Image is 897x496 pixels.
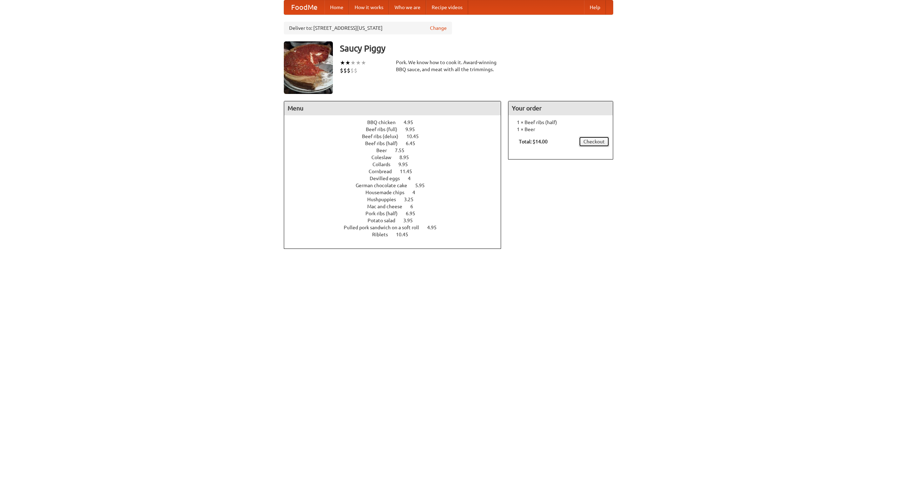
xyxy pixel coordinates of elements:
li: $ [347,67,350,74]
a: Beer 7.55 [376,148,417,153]
span: Cornbread [369,169,399,174]
span: 11.45 [400,169,419,174]
span: 4 [412,190,422,195]
span: Beer [376,148,394,153]
span: 10.45 [406,134,426,139]
span: 5.95 [415,183,432,188]
div: Pork. We know how to cook it. Award-winning BBQ sauce, and meat with all the trimmings. [396,59,501,73]
img: angular.jpg [284,41,333,94]
a: Devilled eggs 4 [370,176,424,181]
a: Mac and cheese 6 [367,204,426,209]
li: ★ [350,59,356,67]
span: 10.45 [396,232,415,237]
li: ★ [356,59,361,67]
span: Potato salad [368,218,402,223]
span: Coleslaw [371,155,398,160]
li: 1 × Beef ribs (half) [512,119,609,126]
span: 8.95 [399,155,416,160]
li: $ [340,67,343,74]
li: 1 × Beer [512,126,609,133]
span: 9.95 [398,162,415,167]
a: Who we are [389,0,426,14]
li: $ [350,67,354,74]
a: FoodMe [284,0,324,14]
a: German chocolate cake 5.95 [356,183,438,188]
li: ★ [340,59,345,67]
a: How it works [349,0,389,14]
span: Riblets [372,232,395,237]
span: Mac and cheese [367,204,409,209]
span: 3.25 [404,197,420,202]
span: 3.95 [403,218,420,223]
a: Home [324,0,349,14]
a: Potato salad 3.95 [368,218,426,223]
h4: Menu [284,101,501,115]
span: Collards [372,162,397,167]
a: Checkout [579,136,609,147]
a: Cornbread 11.45 [369,169,425,174]
span: Pork ribs (half) [365,211,405,216]
a: Riblets 10.45 [372,232,421,237]
span: 6.95 [406,211,422,216]
a: Beef ribs (delux) 10.45 [362,134,432,139]
span: Hushpuppies [367,197,403,202]
a: Pork ribs (half) 6.95 [365,211,428,216]
a: Housemade chips 4 [365,190,428,195]
li: ★ [345,59,350,67]
span: 6 [410,204,420,209]
span: 6.45 [406,141,422,146]
span: Pulled pork sandwich on a soft roll [344,225,426,230]
span: Devilled eggs [370,176,407,181]
span: German chocolate cake [356,183,414,188]
span: 7.55 [395,148,411,153]
h3: Saucy Piggy [340,41,613,55]
a: BBQ chicken 4.95 [367,120,426,125]
span: Housemade chips [365,190,411,195]
b: Total: $14.00 [519,139,548,144]
a: Hushpuppies 3.25 [367,197,426,202]
li: $ [354,67,357,74]
li: $ [343,67,347,74]
a: Pulled pork sandwich on a soft roll 4.95 [344,225,450,230]
a: Change [430,25,447,32]
a: Coleslaw 8.95 [371,155,422,160]
span: Beef ribs (delux) [362,134,405,139]
a: Collards 9.95 [372,162,421,167]
a: Help [584,0,606,14]
span: 4.95 [404,120,420,125]
span: 4 [408,176,418,181]
span: BBQ chicken [367,120,403,125]
li: ★ [361,59,366,67]
h4: Your order [508,101,613,115]
a: Beef ribs (half) 6.45 [365,141,428,146]
span: Beef ribs (full) [366,127,404,132]
span: 4.95 [427,225,444,230]
a: Beef ribs (full) 9.95 [366,127,428,132]
span: 9.95 [405,127,422,132]
div: Deliver to: [STREET_ADDRESS][US_STATE] [284,22,452,34]
a: Recipe videos [426,0,468,14]
span: Beef ribs (half) [365,141,405,146]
